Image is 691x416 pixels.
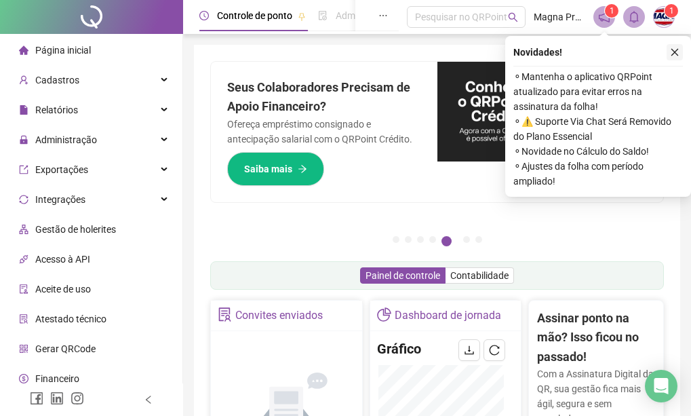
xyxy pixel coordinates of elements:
[464,345,475,356] span: download
[437,62,664,162] img: banner%2F11e687cd-1386-4cbd-b13b-7bd81425532d.png
[628,11,640,23] span: bell
[217,10,292,21] span: Controle de ponto
[513,144,683,159] span: ⚬ Novidade no Cálculo do Saldo!
[19,45,28,55] span: home
[665,4,678,18] sup: Atualize o seu contato no menu Meus Dados
[441,236,452,246] button: 5
[670,48,679,57] span: close
[50,392,64,405] span: linkedin
[35,224,116,235] span: Gestão de holerites
[227,78,421,117] h2: Seus Colaboradores Precisam de Apoio Financeiro?
[19,75,28,85] span: user-add
[19,135,28,145] span: lock
[35,105,78,115] span: Relatórios
[513,159,683,189] span: ⚬ Ajustes da folha com período ampliado!
[513,69,683,114] span: ⚬ Mantenha o aplicativo QRPoint atualizado para evitar erros na assinatura da folha!
[244,162,292,176] span: Saiba mais
[377,339,421,358] h4: Gráfico
[645,370,677,402] div: Open Intercom Messenger
[298,12,306,20] span: pushpin
[19,374,28,383] span: dollar
[598,11,610,23] span: notification
[71,392,84,405] span: instagram
[336,10,406,21] span: Admissão digital
[35,164,88,175] span: Exportações
[654,7,674,27] img: 21831
[405,236,412,243] button: 2
[395,304,501,327] div: Dashboard de jornada
[19,254,28,264] span: api
[19,284,28,294] span: audit
[463,236,470,243] button: 6
[35,343,96,354] span: Gerar QRCode
[19,314,28,324] span: solution
[378,11,388,20] span: ellipsis
[35,254,90,265] span: Acesso à API
[227,117,421,147] p: Ofereça empréstimo consignado e antecipação salarial com o QRPoint Crédito.
[475,236,482,243] button: 7
[377,307,391,322] span: pie-chart
[429,236,436,243] button: 4
[19,165,28,174] span: export
[605,4,618,18] sup: 1
[35,373,79,384] span: Financeiro
[669,6,674,16] span: 1
[508,12,518,22] span: search
[218,307,232,322] span: solution
[19,344,28,354] span: qrcode
[227,152,324,186] button: Saiba mais
[534,10,585,24] span: Magna Proteção Automotiva
[298,164,307,174] span: arrow-right
[35,314,106,324] span: Atestado técnico
[199,11,209,20] span: clock-circle
[19,195,28,204] span: sync
[35,134,97,145] span: Administração
[35,75,79,86] span: Cadastros
[537,309,655,366] h2: Assinar ponto na mão? Isso ficou no passado!
[144,395,153,404] span: left
[489,345,500,356] span: reload
[610,6,614,16] span: 1
[366,270,440,281] span: Painel de controle
[450,270,509,281] span: Contabilidade
[513,114,683,144] span: ⚬ ⚠️ Suporte Via Chat Será Removido do Plano Essencial
[35,45,91,56] span: Página inicial
[513,45,562,60] span: Novidades !
[35,194,85,205] span: Integrações
[235,304,323,327] div: Convites enviados
[417,236,424,243] button: 3
[19,105,28,115] span: file
[35,284,91,295] span: Aceite de uso
[19,225,28,234] span: apartment
[318,11,328,20] span: file-done
[393,236,399,243] button: 1
[30,392,43,405] span: facebook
